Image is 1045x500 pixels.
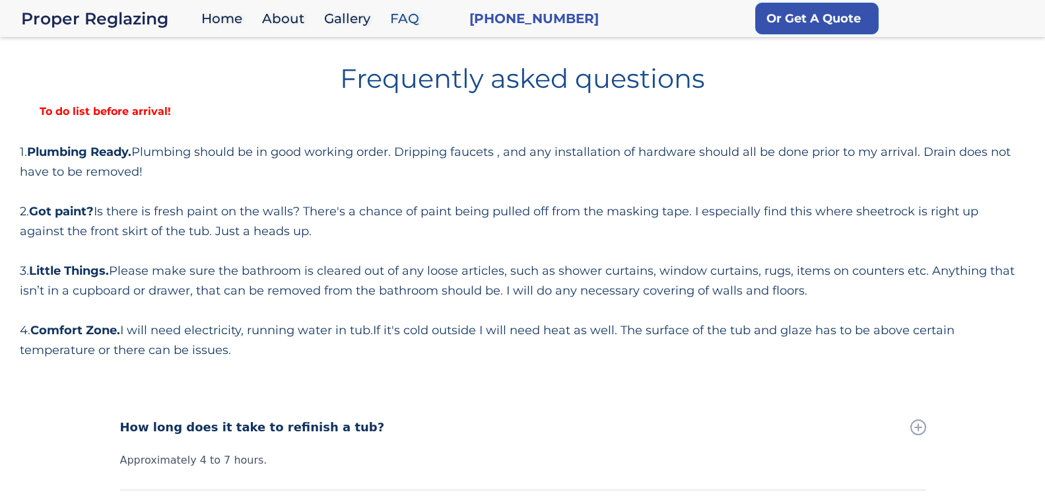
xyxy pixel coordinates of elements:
[755,3,879,34] a: Or Get A Quote
[29,204,94,219] strong: Got paint?
[20,105,191,118] strong: To do list before arrival!
[30,323,120,338] strong: Comfort Zone.
[29,264,109,278] strong: Little Things.
[120,418,385,437] div: How long does it take to refinish a tub?
[120,452,926,468] div: Approximately 4 to 7 hours.
[195,5,255,33] a: Home
[21,9,195,28] a: home
[20,55,1025,92] h1: Frequently asked questions
[469,9,599,28] a: [PHONE_NUMBER]
[20,142,1025,360] div: 1. Plumbing should be in good working order. Dripping faucets , and any installation of hardware ...
[255,5,318,33] a: About
[27,145,131,159] strong: Plumbing Ready.
[384,5,432,33] a: FAQ
[318,5,384,33] a: Gallery
[21,9,195,28] div: Proper Reglazing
